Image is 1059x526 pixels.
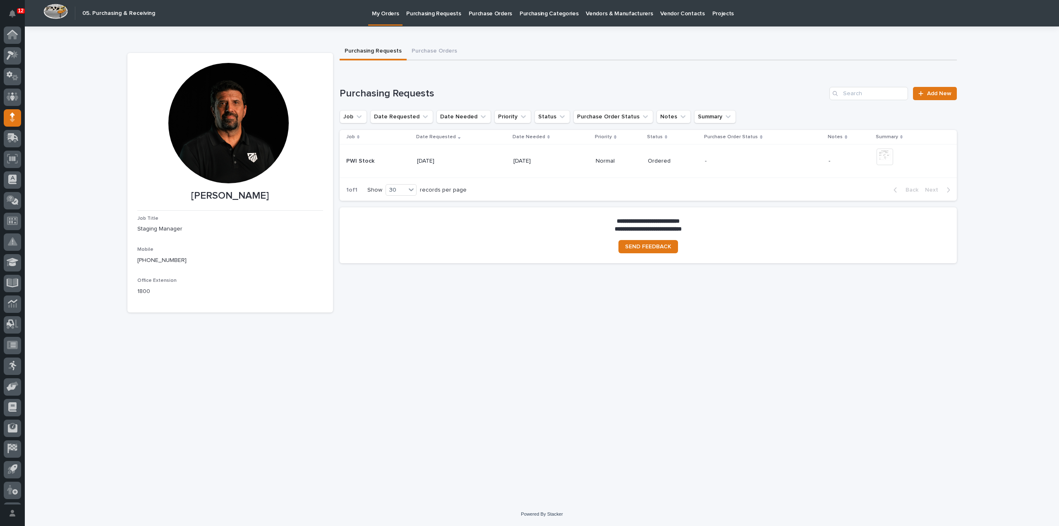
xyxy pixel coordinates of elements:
[416,132,456,142] p: Date Requested
[618,240,678,253] a: SEND FEEDBACK
[82,10,155,17] h2: 05. Purchasing & Receiving
[420,187,467,194] p: records per page
[595,132,612,142] p: Priority
[436,110,491,123] button: Date Needed
[829,158,870,165] p: -
[137,257,187,263] a: [PHONE_NUMBER]
[137,278,177,283] span: Office Extension
[922,186,957,194] button: Next
[137,247,153,252] span: Mobile
[346,132,355,142] p: Job
[573,110,653,123] button: Purchase Order Status
[370,110,433,123] button: Date Requested
[513,132,545,142] p: Date Needed
[647,132,663,142] p: Status
[340,88,827,100] h1: Purchasing Requests
[407,43,462,60] button: Purchase Orders
[829,87,908,100] input: Search
[10,10,21,23] div: Notifications12
[694,110,736,123] button: Summary
[625,244,671,250] span: SEND FEEDBACK
[340,43,407,60] button: Purchasing Requests
[386,186,406,195] div: 30
[513,158,565,165] p: [DATE]
[521,512,563,516] a: Powered By Stacker
[913,87,956,100] a: Add New
[656,110,691,123] button: Notes
[876,132,898,142] p: Summary
[346,156,376,165] p: PWI Stock
[417,158,469,165] p: [DATE]
[340,110,367,123] button: Job
[367,187,382,194] p: Show
[887,186,922,194] button: Back
[925,186,943,194] span: Next
[648,158,699,165] p: Ordered
[137,190,323,202] p: [PERSON_NAME]
[705,156,708,165] p: -
[18,8,24,14] p: 12
[43,4,68,19] img: Workspace Logo
[340,144,957,178] tr: PWI StockPWI Stock [DATE][DATE]NormalOrdered-- -
[137,216,158,221] span: Job Title
[828,132,843,142] p: Notes
[534,110,570,123] button: Status
[340,180,364,200] p: 1 of 1
[137,287,323,296] p: 1800
[927,91,951,96] span: Add New
[4,5,21,22] button: Notifications
[901,186,918,194] span: Back
[137,225,323,233] p: Staging Manager
[494,110,531,123] button: Priority
[704,132,758,142] p: Purchase Order Status
[596,158,641,165] p: Normal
